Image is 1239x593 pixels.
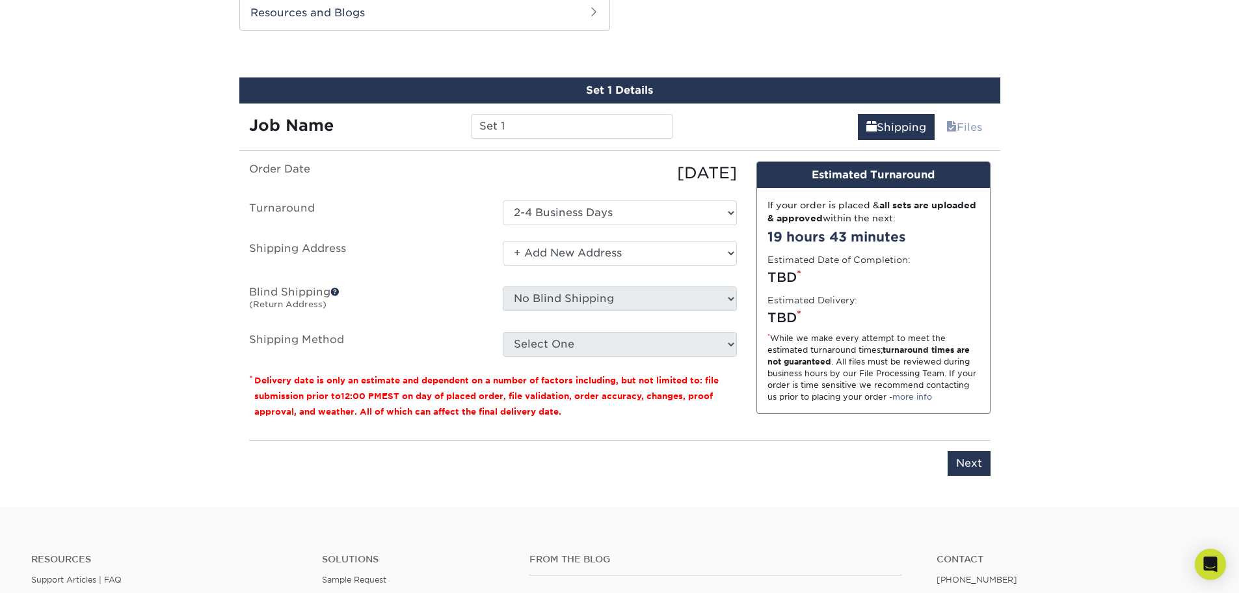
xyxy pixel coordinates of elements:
span: files [946,121,957,133]
input: Next [948,451,991,476]
label: Estimated Date of Completion: [767,253,911,266]
div: Set 1 Details [239,77,1000,103]
a: Support Articles | FAQ [31,575,122,585]
div: While we make every attempt to meet the estimated turnaround times; . All files must be reviewed ... [767,333,979,403]
strong: Job Name [249,116,334,135]
strong: all sets are uploaded & approved [767,200,976,223]
div: TBD [767,308,979,327]
div: [DATE] [493,161,747,185]
div: Estimated Turnaround [757,162,990,188]
a: more info [892,392,932,402]
h4: From the Blog [529,554,901,565]
small: Delivery date is only an estimate and dependent on a number of factors including, but not limited... [254,376,719,417]
div: 19 hours 43 minutes [767,227,979,247]
div: If your order is placed & within the next: [767,199,979,225]
label: Turnaround [239,200,493,225]
label: Shipping Method [239,332,493,357]
a: Sample Request [322,575,386,585]
div: Open Intercom Messenger [1195,549,1226,580]
span: shipping [866,121,877,133]
a: [PHONE_NUMBER] [937,575,1017,585]
input: Enter a job name [471,114,673,139]
small: (Return Address) [249,299,326,309]
h4: Resources [31,554,302,565]
h4: Solutions [322,554,510,565]
a: Contact [937,554,1208,565]
label: Order Date [239,161,493,185]
span: 12:00 PM [341,391,382,401]
div: TBD [767,268,979,287]
a: Shipping [858,114,935,140]
label: Estimated Delivery: [767,294,857,307]
label: Shipping Address [239,241,493,271]
label: Blind Shipping [239,286,493,316]
a: Files [938,114,991,140]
